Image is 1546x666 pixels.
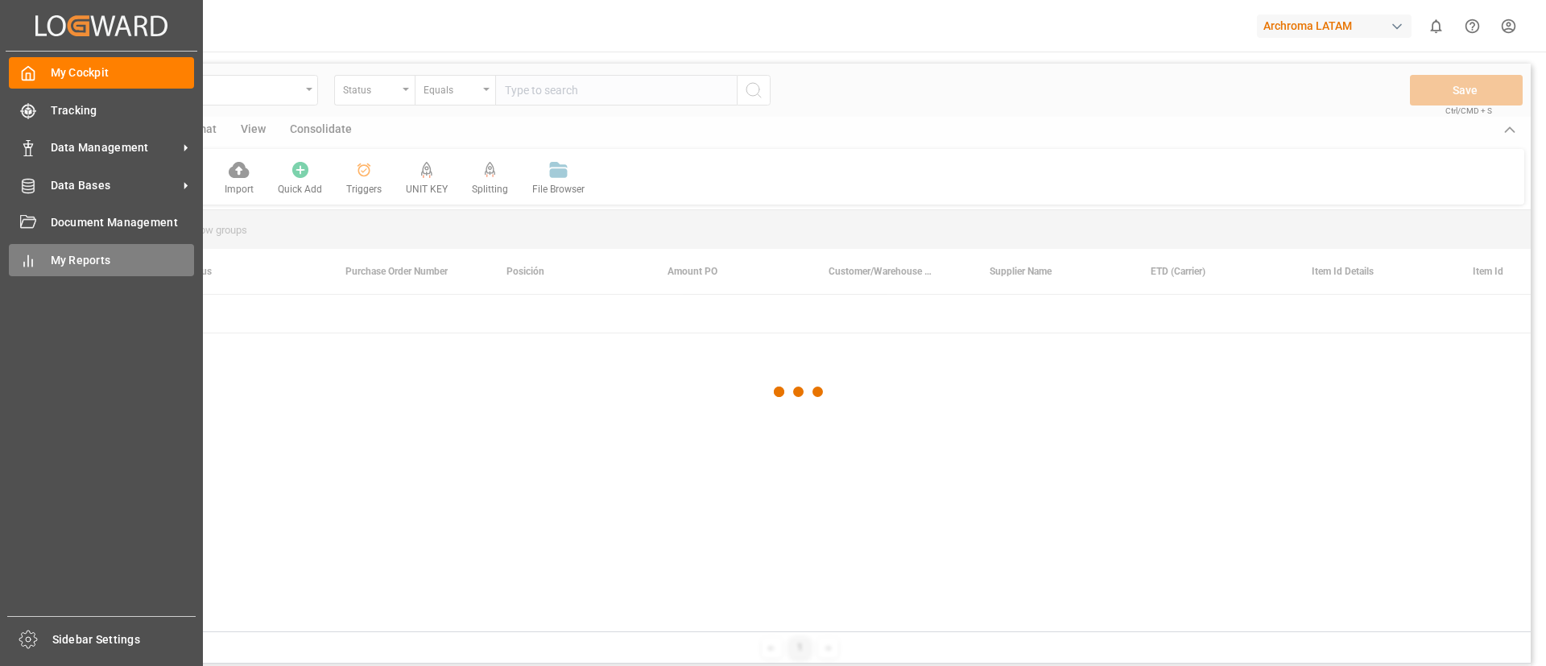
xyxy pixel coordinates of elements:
[51,139,178,156] span: Data Management
[1257,14,1412,38] div: Archroma LATAM
[1418,8,1454,44] button: show 0 new notifications
[52,631,196,648] span: Sidebar Settings
[51,64,195,81] span: My Cockpit
[51,214,195,231] span: Document Management
[51,177,178,194] span: Data Bases
[1454,8,1490,44] button: Help Center
[51,252,195,269] span: My Reports
[9,207,194,238] a: Document Management
[9,94,194,126] a: Tracking
[51,102,195,119] span: Tracking
[1257,10,1418,41] button: Archroma LATAM
[9,57,194,89] a: My Cockpit
[9,244,194,275] a: My Reports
